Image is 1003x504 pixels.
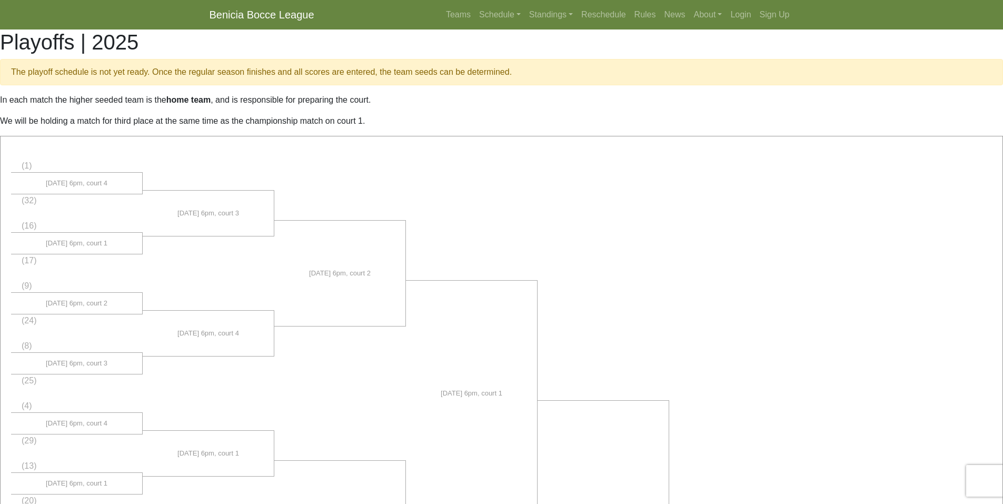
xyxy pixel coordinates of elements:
span: [DATE] 6pm, court 4 [177,328,239,339]
span: [DATE] 6pm, court 4 [46,418,107,429]
a: Teams [442,4,475,25]
span: (1) [22,161,32,170]
a: Sign Up [756,4,794,25]
strong: home team [166,95,211,104]
span: (8) [22,341,32,350]
a: News [660,4,690,25]
span: [DATE] 6pm, court 2 [309,268,371,279]
span: [DATE] 6pm, court 2 [46,298,107,309]
span: [DATE] 6pm, court 4 [46,178,107,189]
span: [DATE] 6pm, court 3 [177,208,239,219]
a: Benicia Bocce League [210,4,314,25]
span: (17) [22,256,36,265]
span: (9) [22,281,32,290]
a: About [690,4,727,25]
span: [DATE] 6pm, court 1 [46,478,107,489]
a: Reschedule [577,4,630,25]
a: Standings [525,4,577,25]
span: [DATE] 6pm, court 1 [177,448,239,459]
span: (32) [22,196,36,205]
span: (13) [22,461,36,470]
a: Rules [630,4,660,25]
span: (24) [22,316,36,325]
span: [DATE] 6pm, court 1 [46,238,107,249]
span: (16) [22,221,36,230]
span: (25) [22,376,36,385]
a: Login [726,4,755,25]
span: (29) [22,436,36,445]
span: (4) [22,401,32,410]
span: [DATE] 6pm, court 1 [441,388,502,399]
a: Schedule [475,4,525,25]
span: [DATE] 6pm, court 3 [46,358,107,369]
